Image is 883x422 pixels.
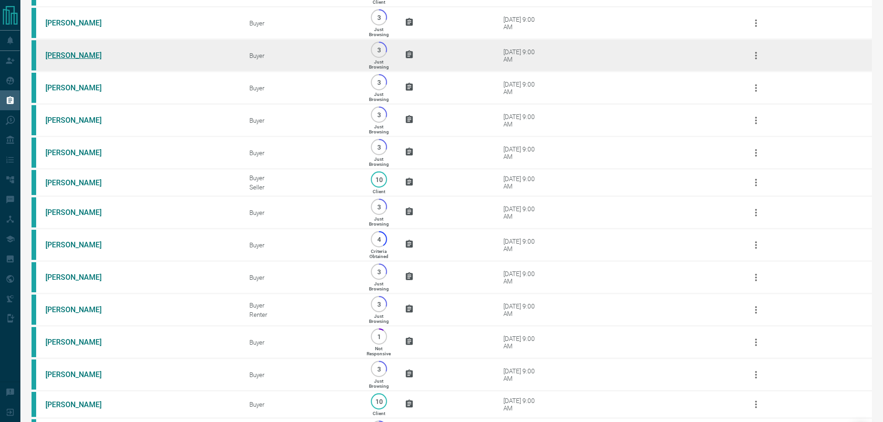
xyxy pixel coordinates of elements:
[503,48,543,63] div: [DATE] 9:00 AM
[32,230,36,260] div: condos.ca
[249,311,353,318] div: Renter
[249,401,353,408] div: Buyer
[375,14,382,21] p: 3
[32,138,36,168] div: condos.ca
[375,268,382,275] p: 3
[375,333,382,340] p: 1
[45,273,115,282] a: [PERSON_NAME]
[32,359,36,390] div: condos.ca
[249,174,353,182] div: Buyer
[369,124,389,134] p: Just Browsing
[503,270,543,285] div: [DATE] 9:00 AM
[375,365,382,372] p: 3
[32,392,36,417] div: condos.ca
[249,117,353,124] div: Buyer
[249,274,353,281] div: Buyer
[45,240,115,249] a: [PERSON_NAME]
[369,281,389,291] p: Just Browsing
[45,305,115,314] a: [PERSON_NAME]
[369,216,389,227] p: Just Browsing
[249,149,353,157] div: Buyer
[249,183,353,191] div: Seller
[503,397,543,412] div: [DATE] 9:00 AM
[32,295,36,325] div: condos.ca
[369,27,389,37] p: Just Browsing
[32,40,36,70] div: condos.ca
[503,113,543,128] div: [DATE] 9:00 AM
[32,262,36,292] div: condos.ca
[249,302,353,309] div: Buyer
[503,175,543,190] div: [DATE] 9:00 AM
[45,400,115,409] a: [PERSON_NAME]
[45,338,115,346] a: [PERSON_NAME]
[373,411,385,416] p: Client
[369,59,389,69] p: Just Browsing
[369,314,389,324] p: Just Browsing
[249,241,353,249] div: Buyer
[375,203,382,210] p: 3
[503,302,543,317] div: [DATE] 9:00 AM
[503,16,543,31] div: [DATE] 9:00 AM
[375,79,382,86] p: 3
[367,346,391,356] p: Not Responsive
[375,176,382,183] p: 10
[375,111,382,118] p: 3
[45,51,115,60] a: [PERSON_NAME]
[249,52,353,59] div: Buyer
[249,19,353,27] div: Buyer
[375,398,382,405] p: 10
[503,145,543,160] div: [DATE] 9:00 AM
[45,19,115,27] a: [PERSON_NAME]
[503,205,543,220] div: [DATE] 9:00 AM
[503,238,543,252] div: [DATE] 9:00 AM
[45,178,115,187] a: [PERSON_NAME]
[249,209,353,216] div: Buyer
[375,46,382,53] p: 3
[45,148,115,157] a: [PERSON_NAME]
[32,73,36,103] div: condos.ca
[249,371,353,378] div: Buyer
[369,92,389,102] p: Just Browsing
[369,157,389,167] p: Just Browsing
[503,335,543,350] div: [DATE] 9:00 AM
[45,370,115,379] a: [PERSON_NAME]
[32,327,36,357] div: condos.ca
[503,367,543,382] div: [DATE] 9:00 AM
[32,8,36,38] div: condos.ca
[373,189,385,194] p: Client
[249,339,353,346] div: Buyer
[375,236,382,243] p: 4
[249,84,353,92] div: Buyer
[32,105,36,135] div: condos.ca
[375,301,382,308] p: 3
[45,208,115,217] a: [PERSON_NAME]
[375,144,382,151] p: 3
[45,83,115,92] a: [PERSON_NAME]
[32,170,36,195] div: condos.ca
[503,81,543,95] div: [DATE] 9:00 AM
[369,378,389,389] p: Just Browsing
[369,249,388,259] p: Criteria Obtained
[32,197,36,227] div: condos.ca
[45,116,115,125] a: [PERSON_NAME]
